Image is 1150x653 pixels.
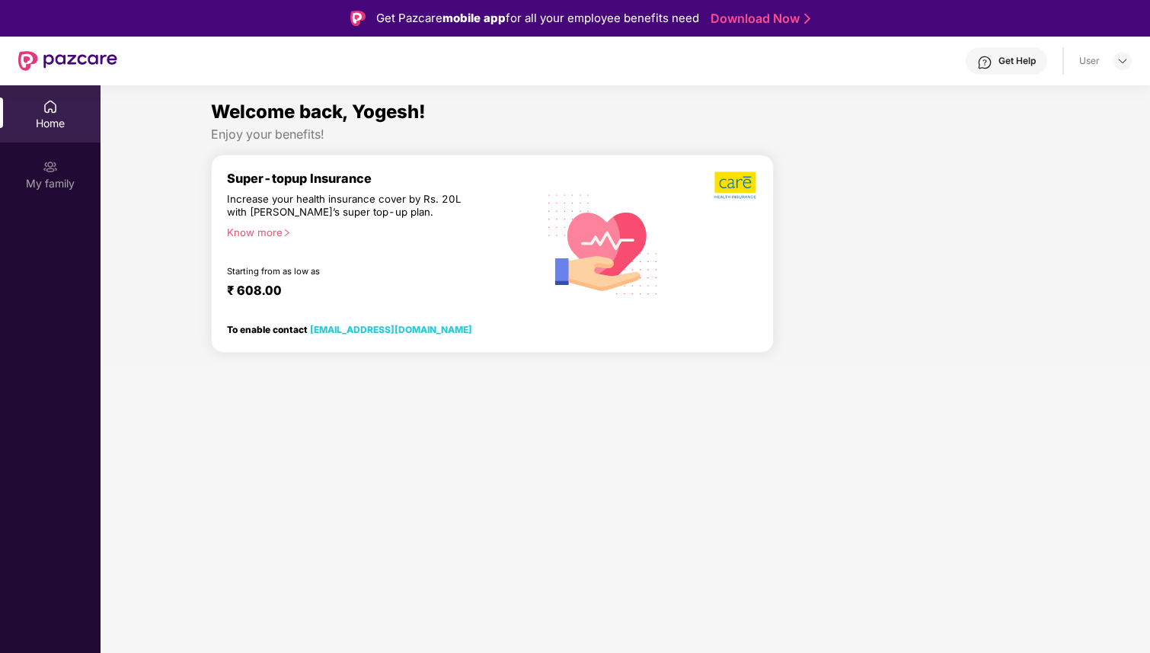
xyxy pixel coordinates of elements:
img: svg+xml;base64,PHN2ZyBpZD0iSG9tZSIgeG1sbnM9Imh0dHA6Ly93d3cudzMub3JnLzIwMDAvc3ZnIiB3aWR0aD0iMjAiIG... [43,99,58,114]
img: svg+xml;base64,PHN2ZyBpZD0iRHJvcGRvd24tMzJ4MzIiIHhtbG5zPSJodHRwOi8vd3d3LnczLm9yZy8yMDAwL3N2ZyIgd2... [1116,55,1129,67]
span: right [283,229,291,237]
div: ₹ 608.00 [227,283,522,301]
img: svg+xml;base64,PHN2ZyBpZD0iSGVscC0zMngzMiIgeG1sbnM9Imh0dHA6Ly93d3cudzMub3JnLzIwMDAvc3ZnIiB3aWR0aD... [977,55,992,70]
div: User [1079,55,1100,67]
a: [EMAIL_ADDRESS][DOMAIN_NAME] [310,324,472,335]
div: Get Pazcare for all your employee benefits need [376,9,699,27]
div: Increase your health insurance cover by Rs. 20L with [PERSON_NAME]’s super top-up plan. [227,193,471,219]
img: New Pazcare Logo [18,51,117,71]
div: Know more [227,226,528,237]
img: b5dec4f62d2307b9de63beb79f102df3.png [714,171,758,200]
div: Enjoy your benefits! [211,126,1040,142]
div: Super-topup Insurance [227,171,537,186]
div: Starting from as low as [227,266,472,277]
div: To enable contact [227,324,472,335]
span: Welcome back, Yogesh! [211,101,426,123]
div: Get Help [998,55,1036,67]
a: Download Now [711,11,806,27]
img: Logo [350,11,366,26]
img: svg+xml;base64,PHN2ZyB3aWR0aD0iMjAiIGhlaWdodD0iMjAiIHZpZXdCb3g9IjAgMCAyMCAyMCIgZmlsbD0ibm9uZSIgeG... [43,159,58,174]
strong: mobile app [442,11,506,25]
img: svg+xml;base64,PHN2ZyB4bWxucz0iaHR0cDovL3d3dy53My5vcmcvMjAwMC9zdmciIHhtbG5zOnhsaW5rPSJodHRwOi8vd3... [537,176,669,311]
img: Stroke [804,11,810,27]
